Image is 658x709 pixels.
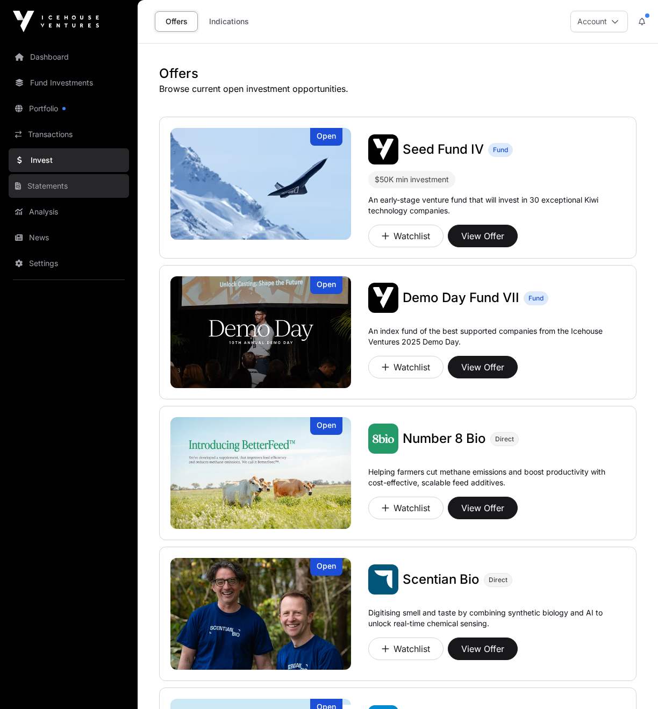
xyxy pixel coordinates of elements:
span: Direct [495,435,514,443]
img: Icehouse Ventures Logo [13,11,99,32]
button: Watchlist [368,356,444,378]
a: Demo Day Fund VIIOpen [170,276,351,388]
span: Direct [489,576,507,584]
a: Number 8 Bio [403,430,486,447]
img: Scentian Bio [170,558,351,670]
a: Analysis [9,200,129,224]
p: Browse current open investment opportunities. [159,82,636,95]
p: An index fund of the best supported companies from the Icehouse Ventures 2025 Demo Day. [368,326,625,347]
button: View Offer [448,225,518,247]
a: News [9,226,129,249]
a: Invest [9,148,129,172]
button: Watchlist [368,638,444,660]
a: Number 8 BioOpen [170,417,351,529]
a: Seed Fund IV [403,141,484,158]
p: Digitising smell and taste by combining synthetic biology and AI to unlock real-time chemical sen... [368,607,625,633]
div: Open [310,276,342,294]
img: Number 8 Bio [170,417,351,529]
a: Demo Day Fund VII [403,289,519,306]
p: Helping farmers cut methane emissions and boost productivity with cost-effective, scalable feed a... [368,467,625,492]
img: Seed Fund IV [170,128,351,240]
img: Demo Day Fund VII [170,276,351,388]
a: Scentian Bio [403,571,480,588]
button: View Offer [448,497,518,519]
span: Seed Fund IV [403,141,484,157]
a: Dashboard [9,45,129,69]
span: Scentian Bio [403,571,480,587]
a: Seed Fund IVOpen [170,128,351,240]
span: Fund [528,294,543,303]
a: Offers [155,11,198,32]
span: Number 8 Bio [403,431,486,446]
img: Scentian Bio [368,564,398,595]
div: Open [310,128,342,146]
div: Open [310,558,342,576]
h1: Offers [159,65,636,82]
img: Number 8 Bio [368,424,398,454]
button: Watchlist [368,497,444,519]
span: Demo Day Fund VII [403,290,519,305]
button: Watchlist [368,225,444,247]
p: An early-stage venture fund that will invest in 30 exceptional Kiwi technology companies. [368,195,625,216]
img: Seed Fund IV [368,134,398,164]
a: Portfolio [9,97,129,120]
a: Transactions [9,123,129,146]
button: View Offer [448,638,518,660]
button: View Offer [448,356,518,378]
img: Demo Day Fund VII [368,283,398,313]
span: Fund [493,146,508,154]
a: Settings [9,252,129,275]
div: $50K min investment [375,173,449,186]
a: Scentian BioOpen [170,558,351,670]
iframe: Chat Widget [604,657,658,709]
div: Open [310,417,342,435]
a: Fund Investments [9,71,129,95]
a: Indications [202,11,256,32]
div: $50K min investment [368,171,455,188]
a: Statements [9,174,129,198]
button: Account [570,11,628,32]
